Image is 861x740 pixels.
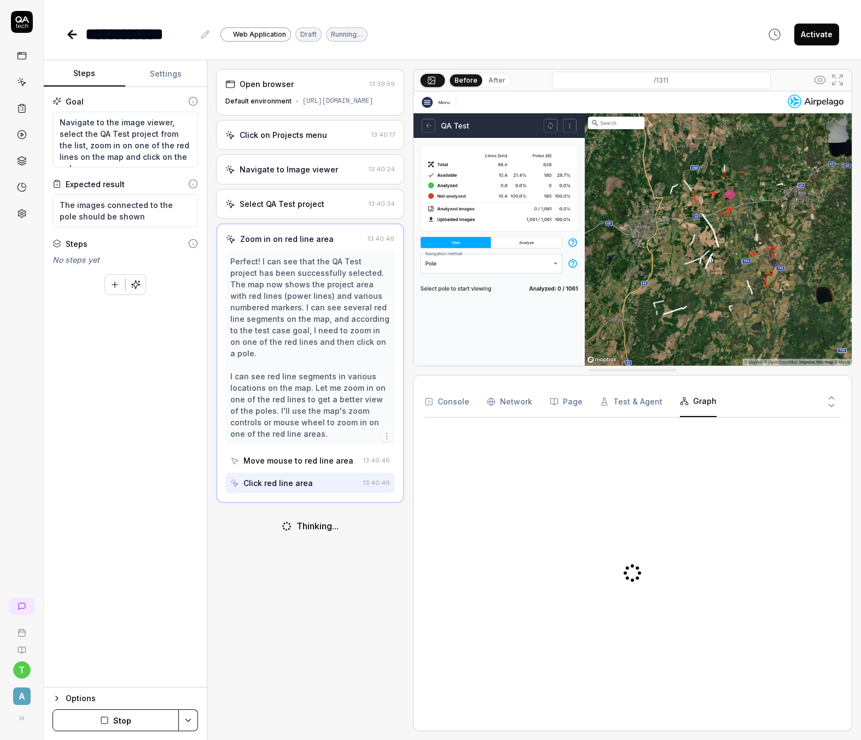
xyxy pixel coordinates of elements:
div: Click on Projects menu [240,129,327,141]
div: Running… [326,27,368,42]
time: 13:40:17 [371,131,395,138]
button: Settings [125,61,207,87]
button: Before [450,74,482,86]
div: Select QA Test project [240,198,324,210]
span: A [13,687,31,705]
div: Zoom in on red line area [240,233,334,245]
button: Click red line area13:40:46 [226,473,394,493]
button: View version history [761,24,788,45]
div: Draft [295,27,322,42]
div: Move mouse to red line area [243,455,353,466]
button: Show all interative elements [811,71,829,89]
div: Goal [66,96,84,107]
img: Screenshot [414,91,852,366]
button: t [13,661,31,679]
button: Stop [53,709,179,731]
div: Thinking... [296,519,339,533]
button: Console [424,386,469,417]
div: Default environment [225,96,292,106]
time: 13:39:59 [369,80,395,88]
button: Network [487,386,532,417]
button: After [484,74,510,86]
a: New conversation [9,598,35,615]
time: 13:40:46 [368,235,394,242]
button: Test & Agent [600,386,662,417]
button: Move mouse to red line area13:40:46 [226,450,394,471]
time: 13:40:24 [369,165,395,173]
div: Perfect! I can see that the QA Test project has been successfully selected. The map now shows the... [230,256,390,440]
time: 13:40:46 [363,456,390,464]
a: Book a call with us [4,620,39,637]
div: No steps yet [53,254,198,265]
button: Open in full screen [829,71,846,89]
div: Steps [66,238,88,250]
time: 13:40:34 [369,200,395,207]
time: 13:40:46 [363,479,390,487]
span: Web Application [233,30,286,39]
div: Open browser [240,78,294,90]
button: Page [550,386,583,417]
button: A [4,679,39,707]
button: Options [53,692,198,705]
div: [URL][DOMAIN_NAME] [302,96,374,106]
div: Navigate to Image viewer [240,164,338,175]
div: Click red line area [243,477,313,489]
div: Options [66,692,198,705]
button: Steps [44,61,125,87]
div: Expected result [66,178,125,190]
button: Graph [680,386,717,417]
button: Activate [794,24,839,45]
a: Web Application [220,27,291,42]
a: Documentation [4,637,39,655]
